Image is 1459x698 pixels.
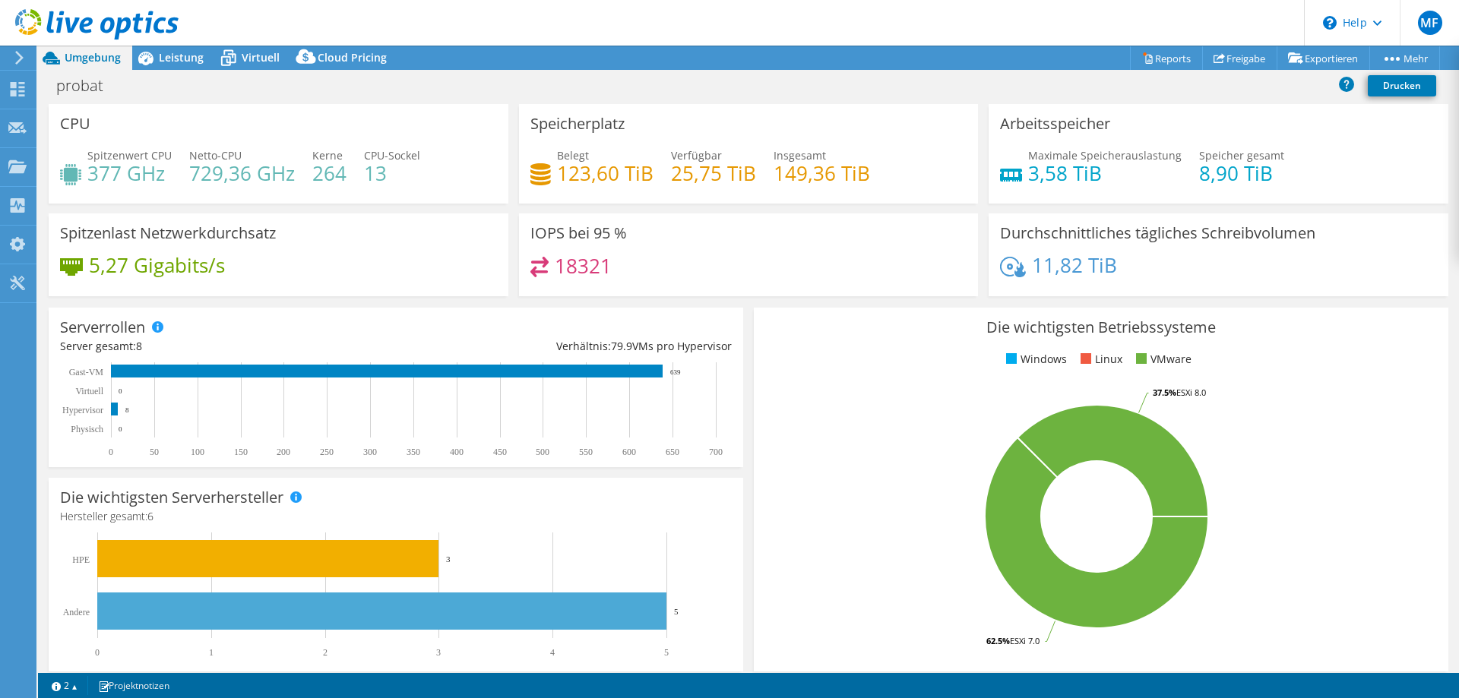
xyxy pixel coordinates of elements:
text: 4 [550,647,555,658]
h1: probat [49,77,127,94]
span: Umgebung [65,50,121,65]
h3: Serverrollen [60,319,145,336]
h4: 149,36 TiB [774,165,870,182]
span: Maximale Speicherauslastung [1028,148,1182,163]
tspan: 62.5% [986,635,1010,646]
span: 8 [136,339,142,353]
li: VMware [1132,351,1192,368]
text: 650 [666,447,679,457]
text: 200 [277,447,290,457]
text: 0 [119,425,122,433]
text: Virtuell [75,386,103,396]
text: 150 [234,447,248,457]
text: 0 [109,447,113,457]
a: Projektnotizen [87,676,180,695]
text: 550 [579,447,593,457]
text: Gast-VM [69,367,104,377]
span: CPU-Sockel [364,148,420,163]
h4: 264 [312,165,347,182]
svg: \n [1323,16,1337,30]
h4: 8,90 TiB [1199,165,1284,182]
a: 2 [41,676,88,695]
div: Verhältnis: VMs pro Hypervisor [396,338,732,355]
h3: Arbeitsspeicher [1000,115,1110,132]
text: 639 [670,368,681,376]
li: Windows [1002,351,1067,368]
h4: 3,58 TiB [1028,165,1182,182]
text: Physisch [71,424,103,434]
h3: Die wichtigsten Serverhersteller [60,489,283,506]
a: Freigabe [1202,46,1277,70]
span: Leistung [159,50,204,65]
span: Verfügbar [671,148,722,163]
span: Virtuell [242,50,280,65]
span: Netto-CPU [189,148,242,163]
text: 350 [407,447,420,457]
text: 100 [191,447,204,457]
span: Belegt [557,148,589,163]
text: 3 [436,647,441,658]
h3: Speicherplatz [530,115,625,132]
h4: Hersteller gesamt: [60,508,732,525]
text: 400 [450,447,464,457]
tspan: ESXi 8.0 [1176,387,1206,398]
h4: 729,36 GHz [189,165,295,182]
text: 600 [622,447,636,457]
text: 500 [536,447,549,457]
text: 3 [446,554,451,564]
h4: 123,60 TiB [557,165,654,182]
text: 450 [493,447,507,457]
text: 5 [674,607,679,616]
h4: 18321 [555,257,612,274]
text: HPE [72,554,90,565]
h3: Durchschnittliches tägliches Schreibvolumen [1000,225,1315,242]
h4: 25,75 TiB [671,165,756,182]
span: Insgesamt [774,148,826,163]
text: 250 [320,447,334,457]
h4: 377 GHz [87,165,172,182]
h4: 11,82 TiB [1032,257,1117,273]
text: 5 [664,647,669,658]
a: Exportieren [1277,46,1370,70]
a: Drucken [1368,75,1436,96]
h3: IOPS bei 95 % [530,225,627,242]
h4: 5,27 Gigabits/s [89,257,225,273]
h3: Die wichtigsten Betriebssysteme [765,319,1437,336]
span: 6 [147,509,153,523]
text: 700 [709,447,723,457]
text: 1 [209,647,214,658]
span: Spitzenwert CPU [87,148,172,163]
text: Hypervisor [62,405,103,415]
text: 50 [150,447,159,457]
text: 300 [363,447,377,457]
text: Andere [63,607,90,617]
h3: CPU [60,115,90,132]
a: Mehr [1369,46,1440,70]
div: Server gesamt: [60,338,396,355]
text: 2 [323,647,328,658]
li: Linux [1077,351,1122,368]
span: MF [1418,11,1442,35]
text: 8 [125,406,129,414]
text: 0 [119,387,122,395]
tspan: 37.5% [1153,387,1176,398]
span: Speicher gesamt [1199,148,1284,163]
span: 79.9 [611,339,632,353]
a: Reports [1130,46,1203,70]
h4: 13 [364,165,420,182]
text: 0 [95,647,100,658]
span: Cloud Pricing [318,50,387,65]
h3: Spitzenlast Netzwerkdurchsatz [60,225,276,242]
tspan: ESXi 7.0 [1010,635,1040,646]
span: Kerne [312,148,343,163]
